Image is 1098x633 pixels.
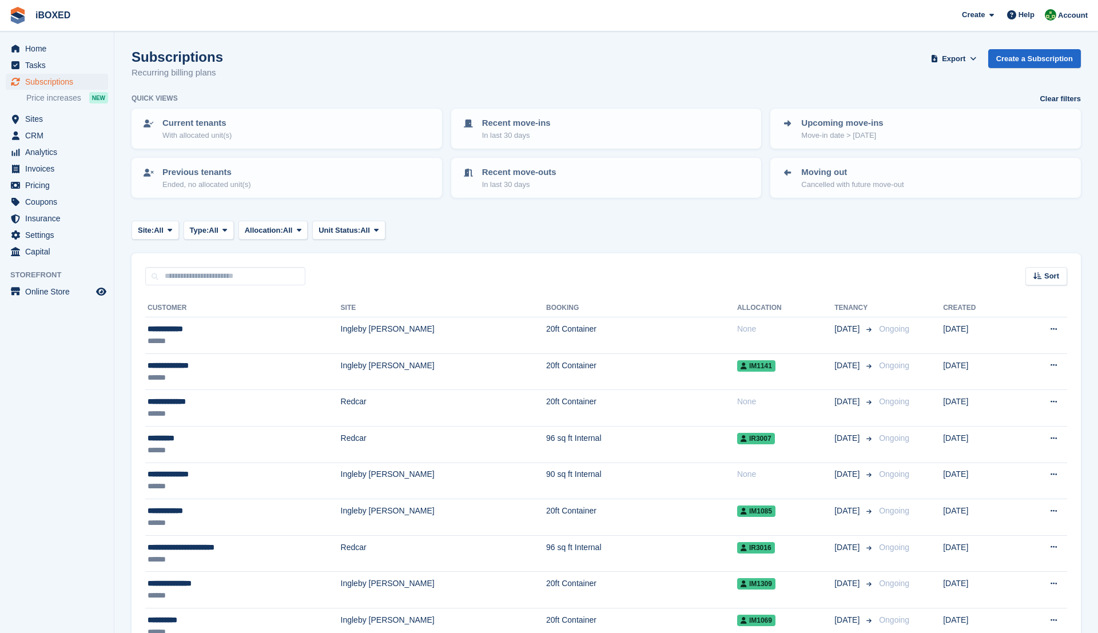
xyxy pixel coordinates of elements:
span: Ongoing [879,469,909,479]
span: Help [1019,9,1035,21]
button: Unit Status: All [312,221,385,240]
td: Ingleby [PERSON_NAME] [341,353,546,390]
a: menu [6,144,108,160]
h1: Subscriptions [132,49,223,65]
a: menu [6,41,108,57]
span: Ongoing [879,543,909,552]
a: menu [6,57,108,73]
span: Analytics [25,144,94,160]
p: In last 30 days [482,130,551,141]
a: menu [6,244,108,260]
p: Recent move-outs [482,166,556,179]
span: Site: [138,225,154,236]
span: Create [962,9,985,21]
div: NEW [89,92,108,103]
span: Settings [25,227,94,243]
td: Ingleby [PERSON_NAME] [341,317,546,354]
img: Amanda Forder [1045,9,1056,21]
a: Upcoming move-ins Move-in date > [DATE] [771,110,1080,148]
span: Type: [190,225,209,236]
td: 96 sq ft Internal [546,535,737,572]
th: Booking [546,299,737,317]
a: menu [6,210,108,226]
span: All [154,225,164,236]
p: Move-in date > [DATE] [801,130,883,141]
a: Previous tenants Ended, no allocated unit(s) [133,159,441,197]
a: menu [6,161,108,177]
td: [DATE] [943,353,1015,390]
span: IM1141 [737,360,775,372]
span: Home [25,41,94,57]
p: Cancelled with future move-out [801,179,904,190]
span: [DATE] [834,323,862,335]
img: stora-icon-8386f47178a22dfd0bd8f6a31ec36ba5ce8667c1dd55bd0f319d3a0aa187defe.svg [9,7,26,24]
td: 20ft Container [546,499,737,536]
td: Ingleby [PERSON_NAME] [341,499,546,536]
td: 20ft Container [546,317,737,354]
span: Insurance [25,210,94,226]
a: Create a Subscription [988,49,1081,68]
td: [DATE] [943,426,1015,463]
span: Subscriptions [25,74,94,90]
a: iBOXED [31,6,75,25]
p: Previous tenants [162,166,251,179]
a: menu [6,74,108,90]
span: IM1069 [737,615,775,626]
span: [DATE] [834,614,862,626]
span: Ongoing [879,361,909,370]
span: IR3016 [737,542,775,554]
h6: Quick views [132,93,178,103]
span: Ongoing [879,433,909,443]
span: [DATE] [834,578,862,590]
a: Clear filters [1040,93,1081,105]
td: 20ft Container [546,390,737,427]
span: Ongoing [879,324,909,333]
span: [DATE] [834,432,862,444]
span: Export [942,53,965,65]
span: IM1085 [737,505,775,517]
a: menu [6,177,108,193]
span: Ongoing [879,506,909,515]
span: Capital [25,244,94,260]
span: Price increases [26,93,81,103]
a: Preview store [94,285,108,298]
span: Storefront [10,269,114,281]
div: None [737,323,834,335]
p: In last 30 days [482,179,556,190]
button: Site: All [132,221,179,240]
span: Ongoing [879,397,909,406]
a: menu [6,194,108,210]
a: menu [6,284,108,300]
p: Current tenants [162,117,232,130]
span: All [360,225,370,236]
a: menu [6,128,108,144]
span: [DATE] [834,396,862,408]
span: [DATE] [834,542,862,554]
th: Tenancy [834,299,874,317]
a: Recent move-ins In last 30 days [452,110,761,148]
th: Created [943,299,1015,317]
span: [DATE] [834,468,862,480]
td: [DATE] [943,390,1015,427]
span: Unit Status: [319,225,360,236]
span: CRM [25,128,94,144]
td: Ingleby [PERSON_NAME] [341,463,546,499]
span: [DATE] [834,505,862,517]
span: Account [1058,10,1088,21]
div: None [737,468,834,480]
p: Upcoming move-ins [801,117,883,130]
div: None [737,396,834,408]
p: Ended, no allocated unit(s) [162,179,251,190]
span: Ongoing [879,615,909,624]
td: Redcar [341,390,546,427]
td: [DATE] [943,535,1015,572]
td: [DATE] [943,572,1015,608]
span: Invoices [25,161,94,177]
span: IM1309 [737,578,775,590]
span: [DATE] [834,360,862,372]
p: Recent move-ins [482,117,551,130]
th: Allocation [737,299,834,317]
span: Ongoing [879,579,909,588]
button: Type: All [184,221,234,240]
span: Allocation: [245,225,283,236]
